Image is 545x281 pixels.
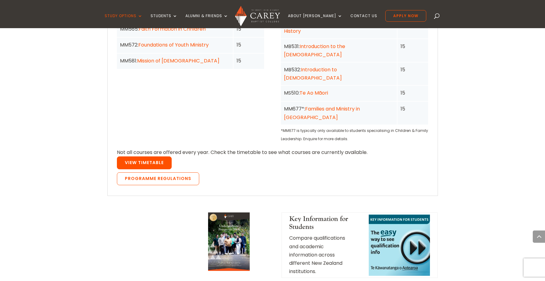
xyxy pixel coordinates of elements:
p: *MM677 is typically only available to students specialising in Children & Family Leadership. Enqu... [281,126,428,143]
div: MM565: [120,25,230,33]
div: 15 [401,89,425,97]
div: MB532: [284,66,394,82]
div: MM677*: [284,105,394,121]
div: 15 [401,42,425,51]
img: Undergraduate Prospectus Cover 2025 [208,212,249,271]
div: MM581: [120,57,230,65]
a: Introduction to [DEMOGRAPHIC_DATA] [284,66,342,81]
a: Mission of [DEMOGRAPHIC_DATA] [137,57,219,64]
div: 15 [237,25,261,33]
a: Study Options [105,14,143,28]
a: View Timetable [117,156,172,169]
a: About [PERSON_NAME] [288,14,342,28]
a: Families and Ministry in [GEOGRAPHIC_DATA] [284,105,360,121]
a: Programme Regulations [117,172,199,185]
a: Students [151,14,177,28]
div: MM572: [120,41,230,49]
a: Introduction to the [DEMOGRAPHIC_DATA] [284,43,345,58]
a: Alumni & Friends [185,14,228,28]
div: MB531: [284,42,394,59]
div: 15 [401,105,425,113]
img: Carey Baptist College [235,6,280,26]
div: 15 [237,57,261,65]
a: Undergraduate Prospectus Cover 2025 [208,266,249,273]
div: 15 [237,41,261,49]
h4: Key Information for Students [289,215,352,234]
p: Not all courses are offered every year. Check the timetable to see what courses are currently ava... [117,148,428,188]
a: Contact Us [350,14,377,28]
p: Compare qualifications and academic information across different New Zealand institutions. [289,234,352,275]
a: Te Ao Māori [300,89,328,96]
a: Apply Now [385,10,426,22]
a: Faith Formation in Chrildren [139,25,206,32]
div: 15 [401,66,425,74]
a: Foundations of Youth Ministry [138,41,209,48]
div: MS510: [284,89,394,97]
